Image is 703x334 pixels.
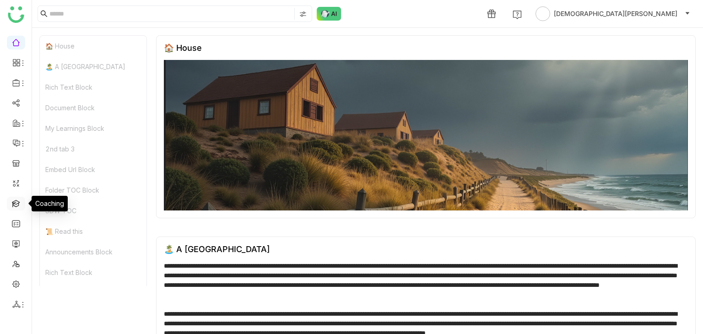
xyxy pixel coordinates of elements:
[40,56,146,77] div: 🏝️ A [GEOGRAPHIC_DATA]
[534,6,692,21] button: [DEMOGRAPHIC_DATA][PERSON_NAME]
[40,242,146,262] div: Announcements Block
[299,11,307,18] img: search-type.svg
[40,139,146,159] div: 2nd tab 3
[164,244,270,254] div: 🏝️ A [GEOGRAPHIC_DATA]
[40,283,146,303] div: Live Feed Block
[40,262,146,283] div: Rich Text Block
[513,10,522,19] img: help.svg
[40,180,146,200] div: Folder TOC Block
[8,6,24,23] img: logo
[40,159,146,180] div: Embed Url Block
[317,7,341,21] img: ask-buddy-normal.svg
[40,97,146,118] div: Document Block
[40,200,146,221] div: SDW TOC
[40,221,146,242] div: 📜 Read this
[40,118,146,139] div: My Learnings Block
[164,60,688,210] img: 68553b2292361c547d91f02a
[40,36,146,56] div: 🏠 House
[32,196,68,211] div: Coaching
[40,77,146,97] div: Rich Text Block
[535,6,550,21] img: avatar
[554,9,677,19] span: [DEMOGRAPHIC_DATA][PERSON_NAME]
[164,43,202,53] div: 🏠 House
